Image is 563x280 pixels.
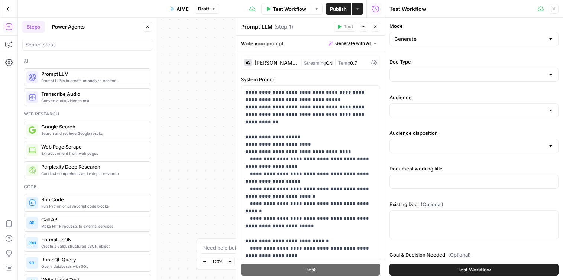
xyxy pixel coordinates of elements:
div: Write your prompt [236,36,385,51]
label: Existing Doc [389,201,559,208]
span: Streaming [304,60,326,66]
div: Web research [24,111,151,117]
span: Prompt LLM [41,70,145,78]
label: Mode [389,22,559,30]
span: Web Page Scrape [41,143,145,150]
textarea: Prompt LLM [241,23,272,30]
span: Transcribe Audio [41,90,145,98]
span: Call API [41,216,145,223]
span: Test [305,266,316,273]
span: Run Code [41,196,145,203]
span: ON [326,60,333,66]
span: ( step_1 ) [274,23,293,30]
button: Test Workflow [261,3,311,15]
span: (Optional) [421,201,443,208]
span: Generate with AI [335,40,371,47]
span: Run Python or JavaScript code blocks [41,203,145,209]
span: (Optional) [448,251,471,258]
span: Test Workflow [273,5,306,13]
span: Run SQL Query [41,256,145,263]
label: Audience disposition [389,129,559,137]
label: Goal & Decision Needed [389,251,559,258]
span: Temp [338,60,350,66]
span: Query databases with SQL [41,263,145,269]
input: Search steps [26,41,149,48]
span: Create a valid, structured JSON object [41,243,145,249]
span: Draft [198,6,209,12]
span: Prompt LLMs to create or analyze content [41,78,145,84]
span: | [333,59,338,66]
button: Generate with AI [326,39,380,48]
span: Search and retrieve Google results [41,130,145,136]
span: Perplexity Deep Research [41,163,145,170]
span: Google Search [41,123,145,130]
span: 0.7 [350,60,357,66]
div: Code [24,183,151,190]
span: Publish [330,5,347,13]
button: Power Agents [48,21,89,33]
label: Doc Type [389,58,559,65]
button: Steps [22,21,45,33]
span: Convert audio/video to text [41,98,145,104]
span: | [300,59,304,66]
div: [PERSON_NAME] 4 [255,60,297,65]
button: Draft [195,4,219,14]
input: Generate [394,35,545,43]
span: AIME [177,5,189,13]
button: Test [241,264,380,276]
span: Test [344,23,353,30]
div: Ai [24,58,151,65]
label: System Prompt [241,76,380,83]
label: Audience [389,94,559,101]
button: Publish [326,3,351,15]
span: Conduct comprehensive, in-depth research [41,170,145,176]
span: Format JSON [41,236,145,243]
button: Test Workflow [389,264,559,276]
span: 120% [212,258,223,264]
button: AIME [165,3,193,15]
span: Test Workflow [457,266,491,273]
label: Document working title [389,165,559,172]
span: Extract content from web pages [41,150,145,156]
span: Make HTTP requests to external services [41,223,145,229]
button: Test [334,22,356,32]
